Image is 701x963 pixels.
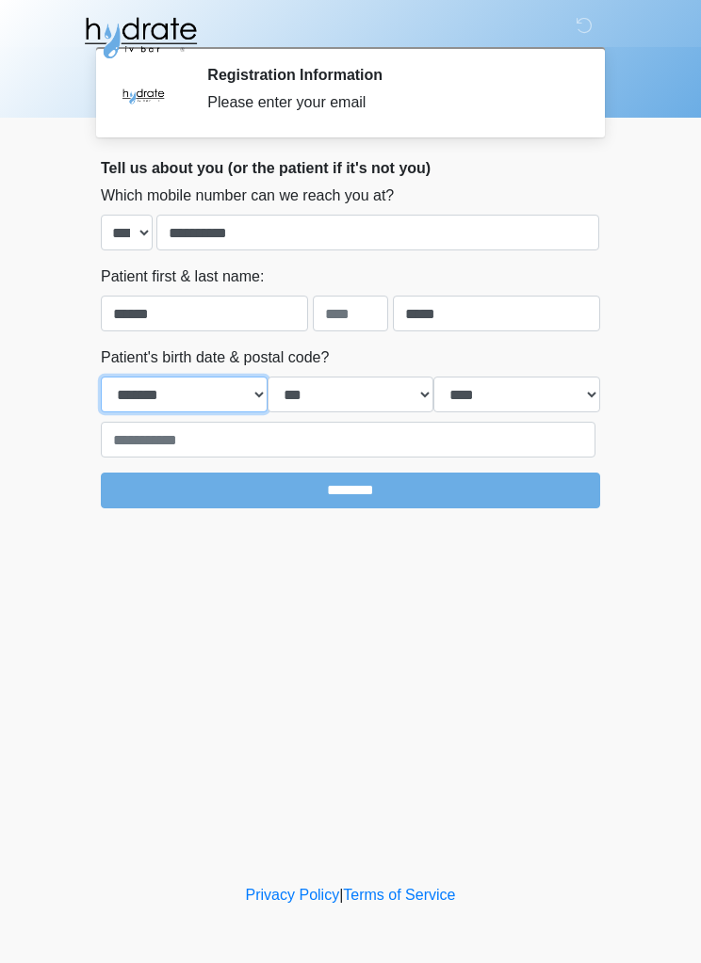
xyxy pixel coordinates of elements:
a: Privacy Policy [246,887,340,903]
div: Please enter your email [207,91,572,114]
label: Patient first & last name: [101,265,264,288]
a: | [339,887,343,903]
img: Agent Avatar [115,66,171,122]
label: Which mobile number can we reach you at? [101,185,394,207]
img: Hydrate IV Bar - Glendale Logo [82,14,199,61]
h2: Tell us about you (or the patient if it's not you) [101,159,600,177]
label: Patient's birth date & postal code? [101,346,329,369]
a: Terms of Service [343,887,455,903]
